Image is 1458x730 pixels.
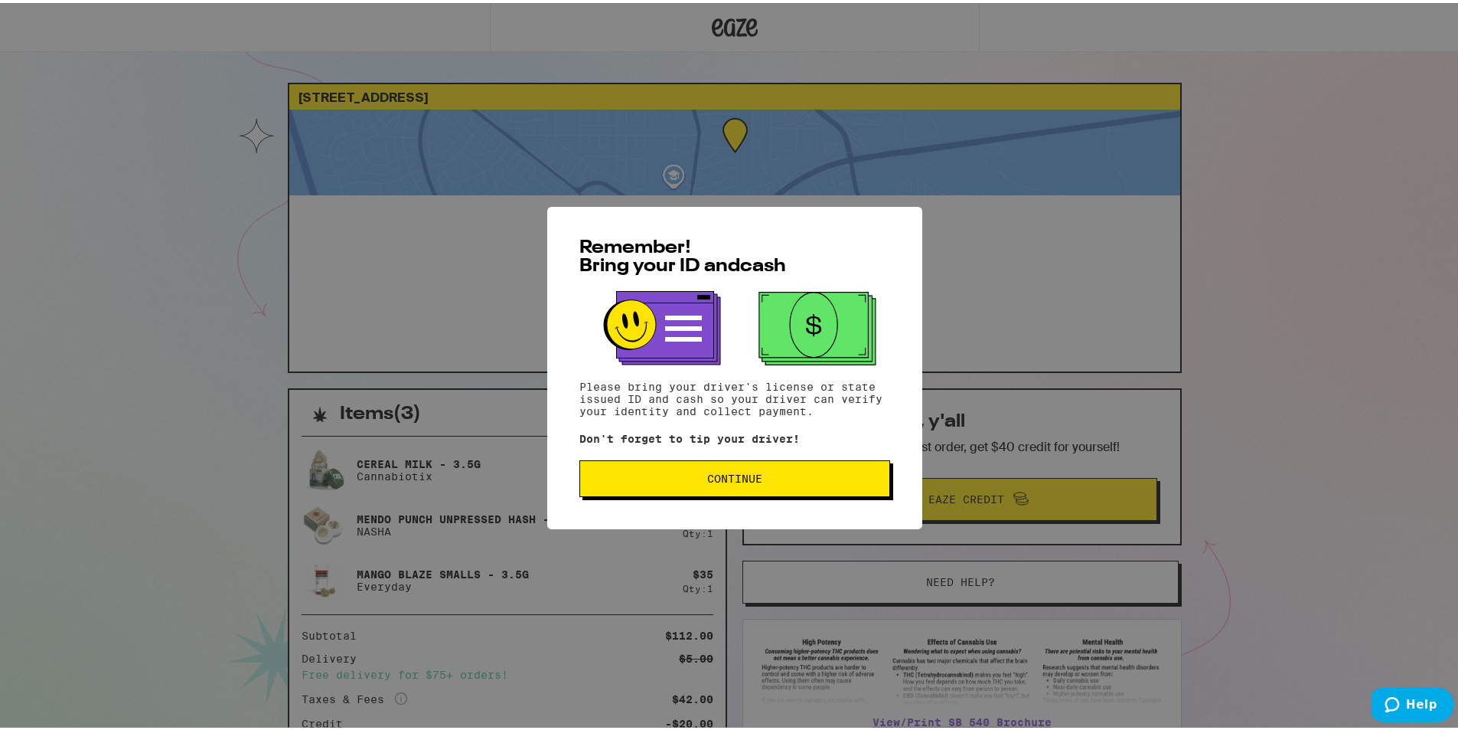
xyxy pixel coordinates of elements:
[579,378,890,414] p: Please bring your driver's license or state issued ID and cash so your driver can verify your ide...
[1372,684,1454,722] iframe: Opens a widget where you can find more information
[579,430,890,442] p: Don't forget to tip your driver!
[579,457,890,494] button: Continue
[579,236,786,273] span: Remember! Bring your ID and cash
[707,470,762,481] span: Continue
